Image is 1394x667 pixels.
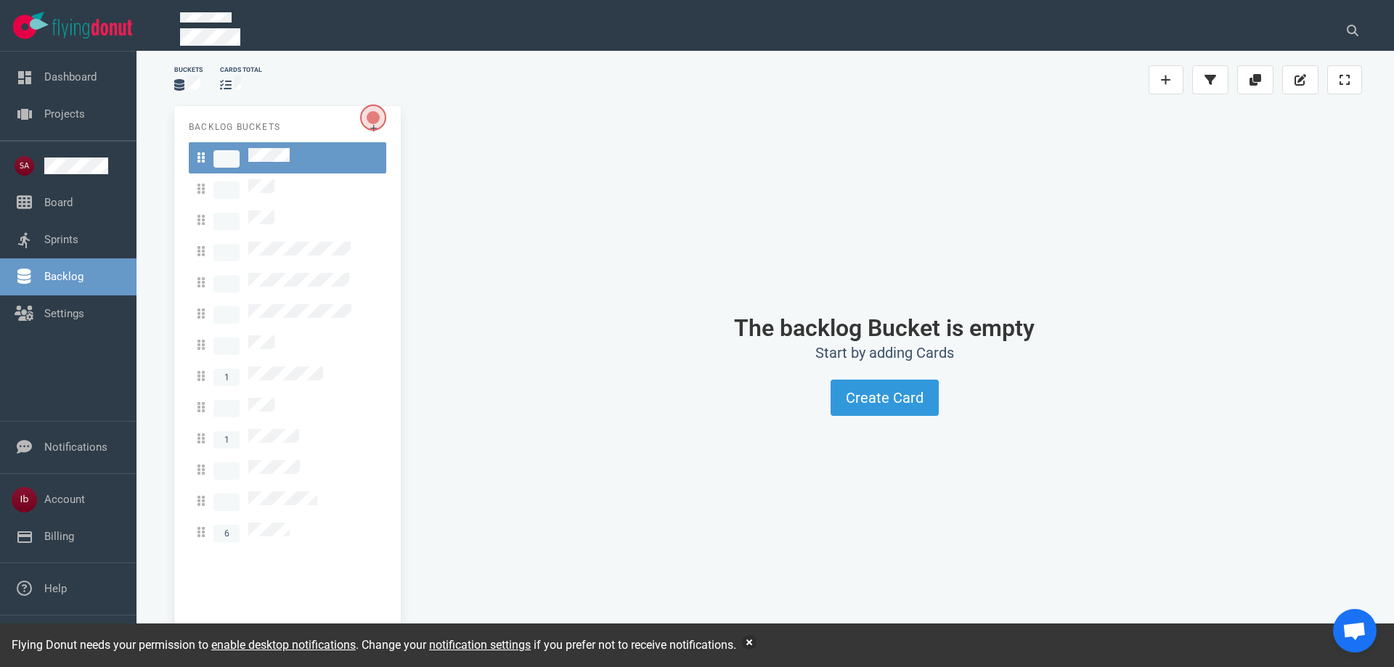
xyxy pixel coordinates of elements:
div: Buckets [174,65,203,75]
button: Open the dialog [360,105,386,131]
span: 6 [213,525,240,542]
a: Backlog [44,270,83,283]
a: 1 [189,423,386,454]
a: 1 [189,361,386,392]
a: Sprints [44,233,78,246]
h1: The backlog Bucket is empty [424,315,1345,341]
a: Notifications [44,441,107,454]
a: Account [44,493,85,506]
span: Flying Donut needs your permission to [12,638,356,652]
span: 1 [213,369,240,386]
span: 1 [213,431,240,449]
p: Backlog Buckets [189,120,386,134]
a: Settings [44,307,84,320]
a: Projects [44,107,85,120]
a: enable desktop notifications [211,638,356,652]
a: Help [44,582,67,595]
div: cards total [220,65,262,75]
a: Board [44,196,73,209]
a: notification settings [429,638,531,652]
a: 6 [189,517,386,548]
a: Billing [44,530,74,543]
span: . Change your if you prefer not to receive notifications. [356,638,736,652]
a: Dashboard [44,70,97,83]
div: Open de chat [1333,609,1377,652]
button: Create Card [831,380,939,416]
img: Flying Donut text logo [52,19,132,38]
h2: Start by adding Cards [424,344,1345,362]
